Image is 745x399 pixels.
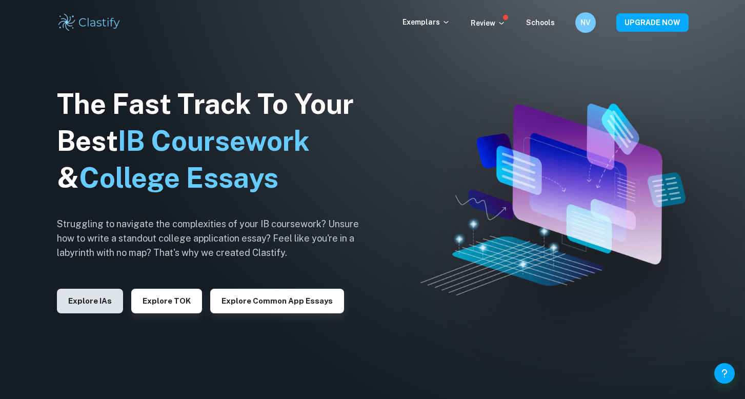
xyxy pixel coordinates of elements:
[210,289,344,313] button: Explore Common App essays
[79,162,278,194] span: College Essays
[402,16,450,28] p: Exemplars
[420,104,686,295] img: Clastify hero
[471,17,506,29] p: Review
[131,295,202,305] a: Explore TOK
[118,125,310,157] span: IB Coursework
[526,18,555,27] a: Schools
[616,13,689,32] button: UPGRADE NOW
[57,295,123,305] a: Explore IAs
[714,363,735,384] button: Help and Feedback
[579,17,591,28] h6: NV
[57,12,122,33] img: Clastify logo
[575,12,596,33] button: NV
[57,289,123,313] button: Explore IAs
[57,86,375,196] h1: The Fast Track To Your Best &
[131,289,202,313] button: Explore TOK
[210,295,344,305] a: Explore Common App essays
[57,217,375,260] h6: Struggling to navigate the complexities of your IB coursework? Unsure how to write a standout col...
